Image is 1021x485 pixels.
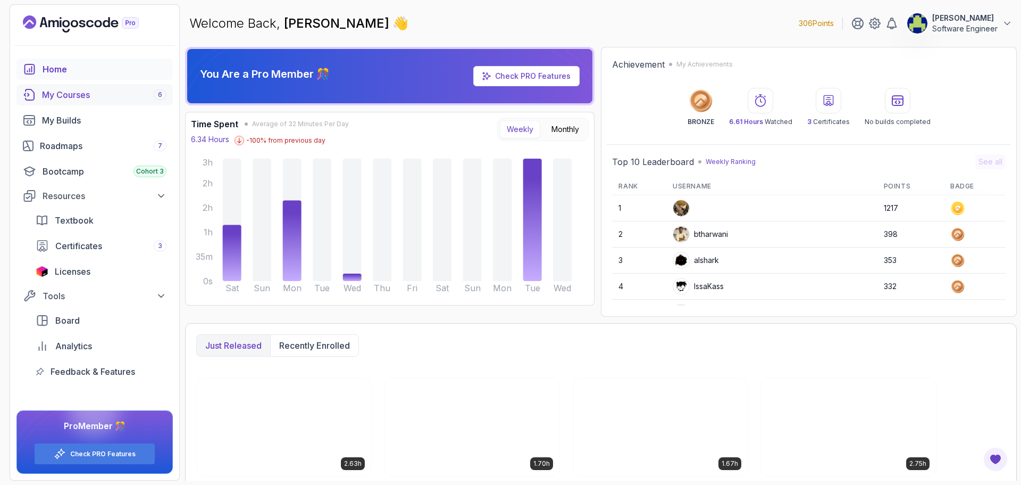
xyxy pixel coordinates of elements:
a: Landing page [23,15,163,32]
tspan: Tue [314,283,330,293]
tspan: Fri [407,283,417,293]
p: Recently enrolled [279,339,350,352]
p: 1.67h [722,459,738,468]
a: board [29,310,173,331]
span: 👋 [391,13,411,33]
img: user profile image [673,278,689,294]
a: Check PRO Features [495,71,571,80]
img: Java Unit Testing and TDD card [761,379,936,476]
p: 1.70h [533,459,550,468]
div: Resources [43,190,166,202]
tspan: 35m [196,251,213,262]
tspan: Tue [525,283,540,293]
td: 1 [612,195,666,221]
div: btharwani [673,226,728,243]
tspan: Thu [374,283,390,293]
td: 4 [612,274,666,300]
tspan: 0s [203,276,213,286]
p: Welcome Back, [189,15,408,32]
tspan: Mon [283,283,302,293]
button: Tools [16,286,173,306]
div: Home [43,63,166,76]
p: Certificates [807,118,850,126]
img: jetbrains icon [36,266,48,277]
tspan: Sun [254,283,270,293]
span: 3 [158,242,162,250]
p: 2.75h [909,459,926,468]
tspan: Wed [344,283,361,293]
div: My Courses [42,88,166,101]
a: bootcamp [16,161,173,182]
tspan: Sat [436,283,449,293]
h3: Time Spent [191,118,238,130]
span: [PERSON_NAME] [284,15,392,31]
td: 398 [877,221,944,248]
p: You Are a Pro Member 🎊 [200,67,330,81]
p: 306 Points [799,18,834,29]
img: default monster avatar [673,305,689,320]
tspan: 2h [203,178,213,188]
button: Monthly [545,120,586,138]
button: Resources [16,186,173,205]
td: 5 [612,300,666,326]
tspan: Sat [225,283,239,293]
td: 332 [877,274,944,300]
div: Tools [43,290,166,302]
img: user profile image [673,252,689,268]
tspan: 3h [203,157,213,168]
span: 6.61 Hours [729,118,763,126]
div: Roadmaps [40,139,166,152]
tspan: Sun [464,283,481,293]
img: CI/CD with GitHub Actions card [197,379,371,476]
a: analytics [29,335,173,357]
td: 1217 [877,195,944,221]
p: Software Engineer [932,23,998,34]
p: Watched [729,118,792,126]
tspan: Wed [554,283,571,293]
a: textbook [29,210,173,231]
a: licenses [29,261,173,282]
th: Badge [944,178,1006,195]
button: Just released [197,335,270,356]
div: GabrielRoger [673,304,741,321]
a: certificates [29,235,173,257]
p: Weekly Ranking [706,158,756,166]
div: My Builds [42,114,166,127]
p: BRONZE [688,118,714,126]
h2: Top 10 Leaderboard [612,155,694,168]
p: [PERSON_NAME] [932,13,998,23]
button: Check PRO Features [34,443,155,465]
a: roadmaps [16,135,173,157]
div: IssaKass [673,278,724,295]
th: Points [877,178,944,195]
span: Board [55,314,80,327]
span: Analytics [55,340,92,352]
td: 2 [612,221,666,248]
span: Licenses [55,265,90,278]
span: 6 [158,91,162,99]
h2: Achievement [612,58,665,71]
a: Check PRO Features [70,450,136,458]
th: Username [666,178,877,195]
span: Certificates [55,240,102,252]
a: home [16,59,173,80]
img: user profile image [673,200,689,216]
td: 3 [612,248,666,274]
button: Open Feedback Button [983,447,1008,472]
p: My Achievements [676,60,733,69]
p: 6.34 Hours [191,134,229,145]
tspan: 1h [204,227,213,237]
span: Average of 32 Minutes Per Day [252,120,349,128]
button: Recently enrolled [270,335,358,356]
span: Feedback & Features [51,365,135,378]
p: Just released [205,339,262,352]
a: Check PRO Features [473,66,580,86]
img: Java Integration Testing card [573,379,748,476]
p: -100 % from previous day [246,136,325,145]
div: Bootcamp [43,165,166,178]
th: Rank [612,178,666,195]
span: 7 [158,142,162,150]
tspan: 2h [203,202,213,213]
span: Textbook [55,214,94,227]
button: user profile image[PERSON_NAME]Software Engineer [907,13,1012,34]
